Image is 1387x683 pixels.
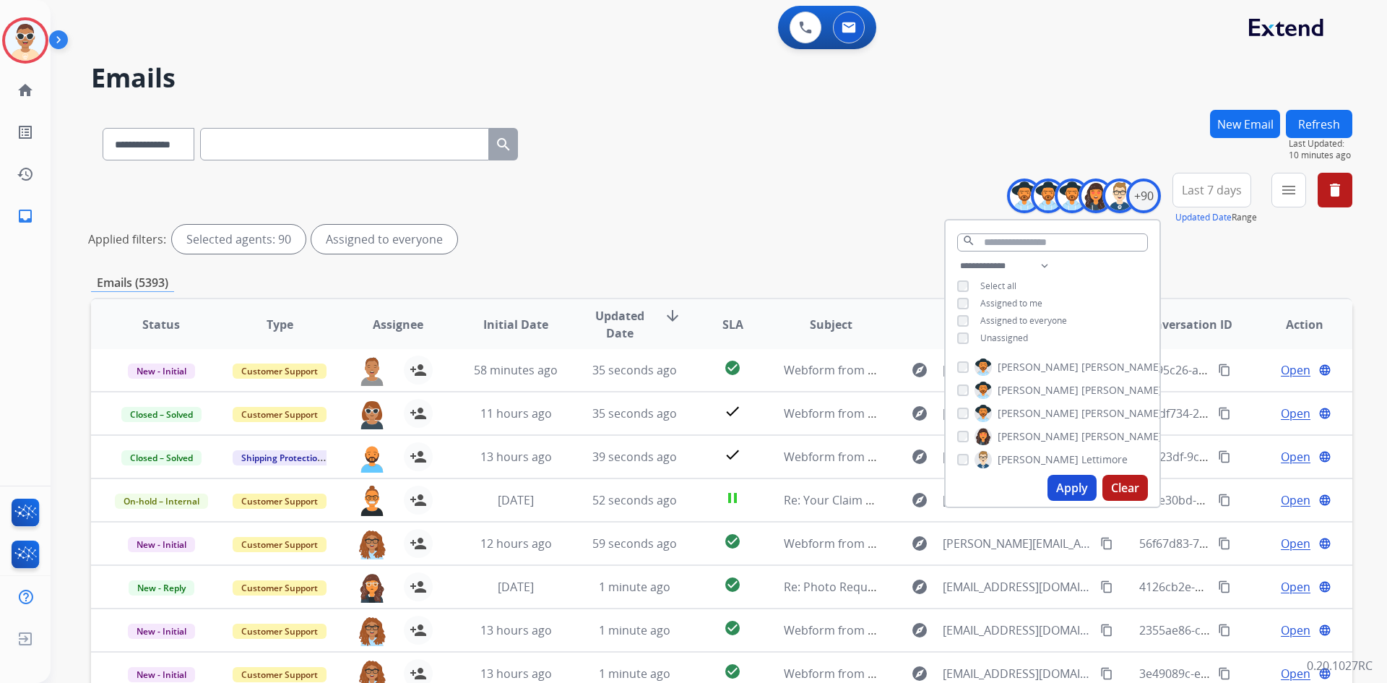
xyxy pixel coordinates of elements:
mat-icon: content_copy [1218,364,1231,377]
mat-icon: explore [911,361,928,379]
span: [EMAIL_ADDRESS][DOMAIN_NAME] [943,665,1092,682]
mat-icon: explore [911,448,928,465]
mat-icon: content_copy [1218,494,1231,507]
button: Refresh [1286,110,1352,138]
mat-icon: check_circle [724,359,741,377]
mat-icon: person_add [410,622,427,639]
span: [EMAIL_ADDRESS][DOMAIN_NAME] [943,622,1092,639]
mat-icon: language [1318,537,1331,550]
span: 1 minute ago [599,666,670,682]
span: Range [1175,211,1257,223]
button: Last 7 days [1172,173,1251,207]
span: Webform from [EMAIL_ADDRESS][DOMAIN_NAME] on [DATE] [784,666,1111,682]
mat-icon: content_copy [1100,667,1113,680]
mat-icon: language [1318,580,1331,593]
mat-icon: explore [911,665,928,682]
img: agent-avatar [358,616,386,646]
span: Open [1281,491,1310,509]
mat-icon: search [962,234,975,247]
span: Customer Support [233,624,327,639]
mat-icon: list_alt [17,124,34,141]
mat-icon: language [1318,407,1331,420]
p: Applied filters: [88,231,166,248]
span: Open [1281,622,1310,639]
span: Webform from [EMAIL_ADDRESS][DOMAIN_NAME] on [DATE] [784,362,1111,378]
span: [PERSON_NAME] [1081,383,1162,398]
span: Re: Your Claim with Extend-ERROR MSG LINK NOT WORKING [784,492,1109,508]
mat-icon: content_copy [1100,537,1113,550]
img: agent-avatar [358,356,386,386]
span: Customer Support [233,580,327,596]
span: Shipping Protection [233,450,332,465]
mat-icon: arrow_downward [664,307,681,325]
span: [PERSON_NAME] [998,452,1079,467]
mat-icon: inbox [17,207,34,225]
span: Open [1281,578,1310,596]
mat-icon: person_add [410,448,427,465]
span: Conversation ID [1140,316,1232,333]
mat-icon: content_copy [1218,667,1231,680]
span: 56f67d83-7c6c-4b17-b92c-a57cfd646206 [1139,536,1356,551]
span: 1 minute ago [599,622,670,638]
span: Type [267,316,293,333]
mat-icon: content_copy [1218,537,1231,550]
img: agent-avatar [358,486,386,516]
span: Re: Photo Request [784,579,884,595]
span: Open [1281,405,1310,422]
mat-icon: content_copy [1100,624,1113,637]
span: Updated Date [587,307,653,342]
mat-icon: home [17,82,34,99]
span: 11 hours ago [480,405,552,421]
span: 10 minutes ago [1289,150,1352,161]
mat-icon: content_copy [1218,580,1231,593]
span: 59 seconds ago [592,536,677,551]
mat-icon: check [724,403,741,420]
mat-icon: person_add [410,578,427,596]
span: [EMAIL_ADDRESS][DOMAIN_NAME] [943,578,1092,596]
span: Customer Support [233,667,327,682]
mat-icon: explore [911,405,928,422]
span: 2355ae86-c872-40bf-8833-94d4e1ae5c43 [1139,622,1359,638]
mat-icon: search [495,136,512,153]
span: [EMAIL_ADDRESS][DOMAIN_NAME] [943,491,1092,509]
span: New - Initial [128,537,195,552]
mat-icon: history [17,166,34,183]
span: [DATE] [498,492,534,508]
mat-icon: language [1318,494,1331,507]
span: [PERSON_NAME] [1081,429,1162,444]
span: Webform from [PERSON_NAME][EMAIL_ADDRESS][PERSON_NAME][DOMAIN_NAME] on [DATE] [784,536,1290,551]
button: New Email [1210,110,1280,138]
span: 12 hours ago [480,536,552,551]
mat-icon: person_add [410,491,427,509]
span: 3e49089c-e0c7-49ca-b1e0-d0e4c105499c [1139,666,1360,682]
span: 1 minute ago [599,579,670,595]
mat-icon: check_circle [724,576,741,593]
img: agent-avatar [358,442,386,473]
mat-icon: person_add [410,535,427,552]
p: 0.20.1027RC [1307,657,1373,674]
span: [EMAIL_ADDRESS][DOMAIN_NAME] [943,361,1092,379]
mat-icon: person_add [410,665,427,682]
mat-icon: person_add [410,361,427,379]
span: Subject [810,316,852,333]
span: [PERSON_NAME][EMAIL_ADDRESS][DOMAIN_NAME] [943,405,1092,422]
span: Last 7 days [1182,187,1242,193]
span: 39 seconds ago [592,449,677,465]
span: Lettimore [1081,452,1128,467]
span: Assigned to me [980,297,1042,309]
span: [PERSON_NAME] [998,429,1079,444]
mat-icon: person_add [410,405,427,422]
span: SLA [722,316,743,333]
span: Open [1281,535,1310,552]
span: New - Reply [129,580,194,596]
span: 35 seconds ago [592,362,677,378]
span: Open [1281,665,1310,682]
span: [PERSON_NAME] [998,383,1079,398]
span: Last Updated: [1289,138,1352,150]
mat-icon: explore [911,578,928,596]
div: Selected agents: 90 [172,225,306,254]
h2: Emails [91,64,1352,93]
span: [PERSON_NAME][EMAIL_ADDRESS][PERSON_NAME][DOMAIN_NAME] [943,535,1092,552]
mat-icon: content_copy [1218,450,1231,463]
mat-icon: explore [911,491,928,509]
